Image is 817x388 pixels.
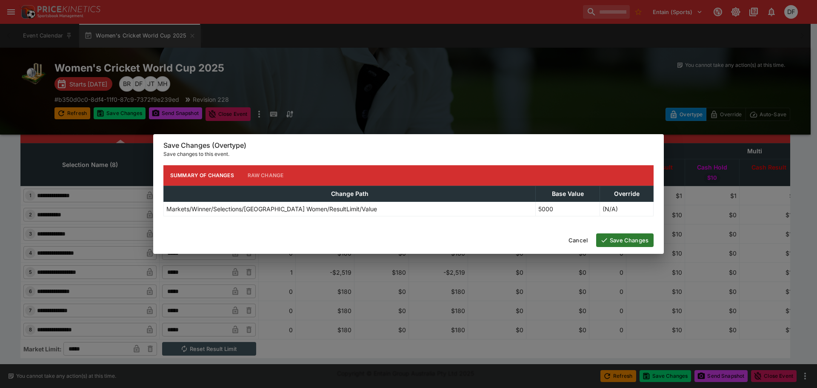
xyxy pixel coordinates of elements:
th: Change Path [164,186,536,201]
h6: Save Changes (Overtype) [163,141,654,150]
button: Summary of Changes [163,165,241,186]
button: Save Changes [596,233,654,247]
button: Raw Change [241,165,291,186]
button: Cancel [563,233,593,247]
th: Base Value [536,186,600,201]
p: Save changes to this event. [163,150,654,158]
td: (N/A) [600,201,654,216]
td: 5000 [536,201,600,216]
th: Override [600,186,654,201]
p: Markets/Winner/Selections/[GEOGRAPHIC_DATA] Women/ResultLimit/Value [166,204,377,213]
